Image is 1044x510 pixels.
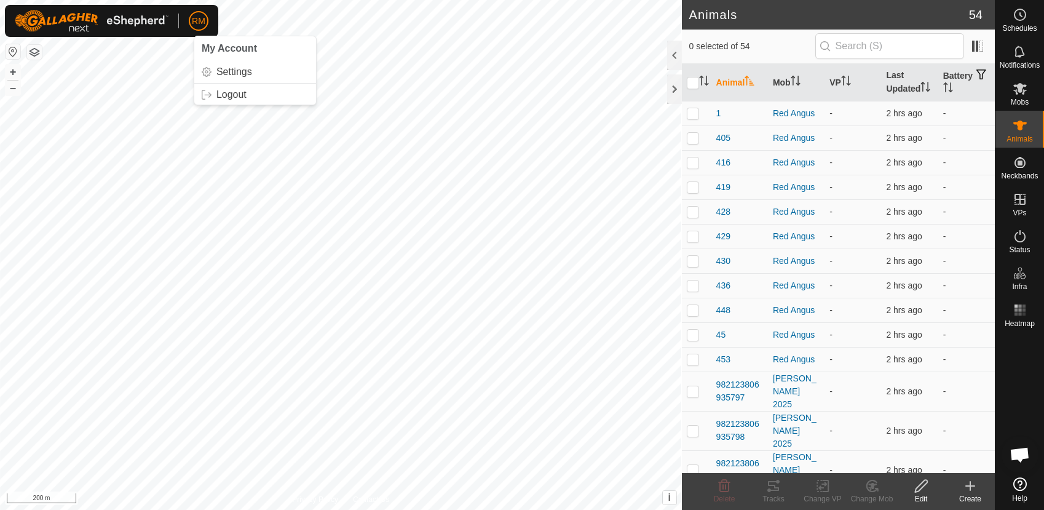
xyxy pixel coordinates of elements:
span: VPs [1013,209,1026,217]
span: 448 [716,304,730,317]
app-display-virtual-paddock-transition: - [829,256,832,266]
span: 6 Sept 2025, 8:26 am [886,157,922,167]
app-display-virtual-paddock-transition: - [829,330,832,340]
app-display-virtual-paddock-transition: - [829,426,832,436]
h2: Animals [689,7,969,22]
a: Settings [194,62,316,82]
td: - [938,175,995,199]
div: Red Angus [773,255,820,268]
p-sorticon: Activate to sort [699,78,709,87]
div: [PERSON_NAME] 2025 [773,412,820,450]
span: 0 selected of 54 [689,40,815,53]
th: Mob [768,64,825,102]
span: 982123806935797 [716,378,763,404]
a: Open chat [1002,436,1038,473]
div: Red Angus [773,132,820,145]
span: Logout [216,90,247,100]
td: - [938,411,995,450]
span: Delete [714,495,735,503]
app-display-virtual-paddock-transition: - [829,281,832,290]
span: 416 [716,156,730,169]
span: 54 [969,6,983,24]
app-display-virtual-paddock-transition: - [829,182,832,192]
app-display-virtual-paddock-transition: - [829,354,832,364]
div: Red Angus [773,107,820,120]
span: Animals [1006,135,1033,143]
div: Red Angus [773,230,820,243]
button: i [663,491,676,504]
span: 6 Sept 2025, 8:26 am [886,256,922,266]
app-display-virtual-paddock-transition: - [829,465,832,475]
button: – [6,81,20,95]
span: Mobs [1011,98,1029,106]
span: 6 Sept 2025, 8:26 am [886,133,922,143]
span: i [668,492,670,503]
img: Gallagher Logo [15,10,168,32]
div: Red Angus [773,156,820,169]
td: - [938,126,995,150]
div: Change VP [798,493,847,504]
span: Notifications [1000,62,1040,69]
span: 982123806935802 [716,457,763,483]
span: My Account [202,43,257,54]
td: - [938,298,995,322]
td: - [938,249,995,273]
span: 6 Sept 2025, 8:26 am [886,281,922,290]
div: Create [946,493,995,504]
span: Settings [216,67,252,77]
td: - [938,372,995,411]
app-display-virtual-paddock-transition: - [829,231,832,241]
div: Red Angus [773,329,820,341]
div: Edit [896,493,946,504]
td: - [938,347,995,372]
td: - [938,322,995,347]
span: 6 Sept 2025, 8:26 am [886,108,922,118]
button: Reset Map [6,44,20,59]
p-sorticon: Activate to sort [841,78,851,87]
td: - [938,199,995,224]
span: 6 Sept 2025, 8:26 am [886,305,922,315]
span: Schedules [1002,25,1037,32]
app-display-virtual-paddock-transition: - [829,157,832,167]
span: Status [1009,246,1030,253]
span: 436 [716,279,730,292]
th: Last Updated [881,64,938,102]
div: Tracks [749,493,798,504]
app-display-virtual-paddock-transition: - [829,133,832,143]
span: 982123806935798 [716,418,763,444]
span: 45 [716,329,726,341]
span: 6 Sept 2025, 8:26 am [886,231,922,241]
p-sorticon: Activate to sort [791,78,801,87]
button: Map Layers [27,45,42,60]
span: 428 [716,205,730,218]
span: 430 [716,255,730,268]
th: Battery [938,64,995,102]
button: + [6,65,20,79]
div: Red Angus [773,304,820,317]
div: [PERSON_NAME] 2025 [773,451,820,490]
span: Heatmap [1005,320,1035,327]
app-display-virtual-paddock-transition: - [829,386,832,396]
span: 429 [716,230,730,243]
app-display-virtual-paddock-transition: - [829,207,832,217]
a: Contact Us [353,494,389,505]
td: - [938,273,995,298]
span: 453 [716,353,730,366]
span: Infra [1012,283,1027,290]
td: - [938,224,995,249]
span: 6 Sept 2025, 8:25 am [886,182,922,192]
p-sorticon: Activate to sort [745,78,754,87]
td: - [938,450,995,490]
div: [PERSON_NAME] 2025 [773,372,820,411]
span: 6 Sept 2025, 8:26 am [886,330,922,340]
th: VP [825,64,881,102]
app-display-virtual-paddock-transition: - [829,108,832,118]
a: Privacy Policy [292,494,338,505]
div: Red Angus [773,279,820,292]
input: Search (S) [815,33,964,59]
td: - [938,150,995,175]
span: RM [192,15,205,28]
span: Help [1012,495,1027,502]
span: 6 Sept 2025, 8:25 am [886,386,922,396]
